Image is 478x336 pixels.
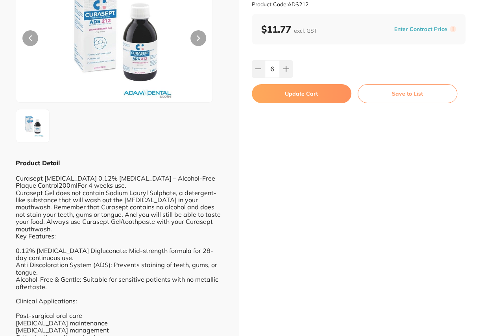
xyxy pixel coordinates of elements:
label: i [450,26,456,32]
button: Update Cart [252,84,351,103]
span: excl. GST [294,27,317,34]
button: Save to List [358,84,457,103]
b: $11.77 [261,23,317,35]
small: Product Code: ADS212 [252,1,308,8]
b: Product Detail [16,159,60,167]
button: Enter Contract Price [392,26,450,33]
img: Mi5qcGc [18,112,47,140]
